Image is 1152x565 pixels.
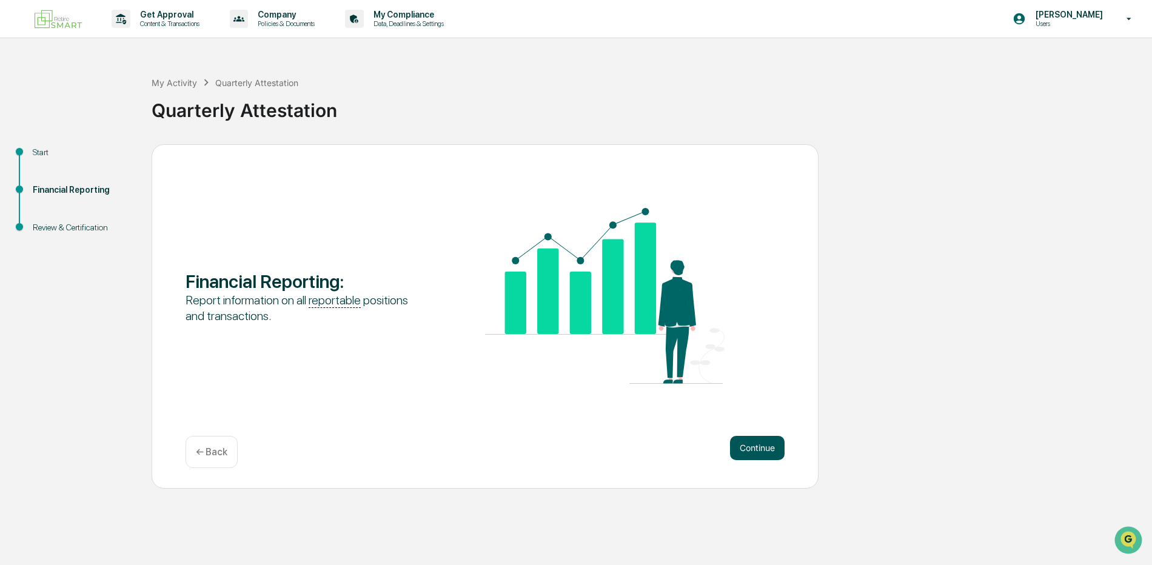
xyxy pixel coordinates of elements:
[186,292,425,324] div: Report information on all positions and transactions.
[24,153,78,165] span: Preclearance
[152,90,1146,121] div: Quarterly Attestation
[24,176,76,188] span: Data Lookup
[33,184,132,196] div: Financial Reporting
[364,19,450,28] p: Data, Deadlines & Settings
[1113,525,1146,558] iframe: Open customer support
[85,205,147,215] a: Powered byPylon
[33,146,132,159] div: Start
[29,5,87,33] img: logo
[130,19,206,28] p: Content & Transactions
[215,78,298,88] div: Quarterly Attestation
[41,105,153,115] div: We're available if you need us!
[1026,10,1109,19] p: [PERSON_NAME]
[248,19,321,28] p: Policies & Documents
[130,10,206,19] p: Get Approval
[7,171,81,193] a: 🔎Data Lookup
[12,93,34,115] img: 1746055101610-c473b297-6a78-478c-a979-82029cc54cd1
[1026,19,1109,28] p: Users
[100,153,150,165] span: Attestations
[364,10,450,19] p: My Compliance
[7,148,83,170] a: 🖐️Preclearance
[12,25,221,45] p: How can we help?
[730,436,785,460] button: Continue
[33,221,132,234] div: Review & Certification
[12,154,22,164] div: 🖐️
[88,154,98,164] div: 🗄️
[83,148,155,170] a: 🗄️Attestations
[196,446,227,458] p: ← Back
[186,270,425,292] div: Financial Reporting :
[206,96,221,111] button: Start new chat
[41,93,199,105] div: Start new chat
[309,293,361,308] u: reportable
[121,206,147,215] span: Pylon
[152,78,197,88] div: My Activity
[485,208,725,384] img: Financial Reporting
[248,10,321,19] p: Company
[12,177,22,187] div: 🔎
